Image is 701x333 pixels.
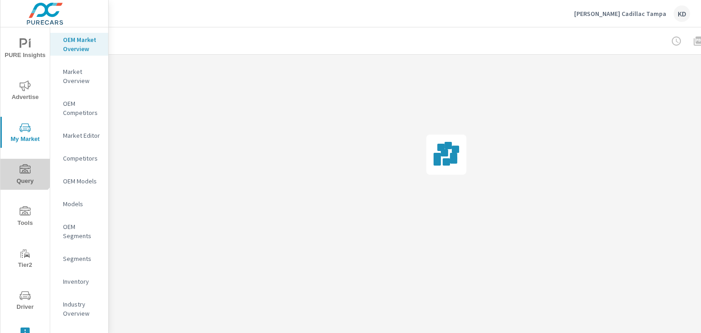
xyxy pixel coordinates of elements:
[50,97,108,120] div: OEM Competitors
[3,38,47,61] span: PURE Insights
[3,80,47,103] span: Advertise
[50,297,108,320] div: Industry Overview
[50,129,108,142] div: Market Editor
[63,199,101,208] p: Models
[63,99,101,117] p: OEM Competitors
[674,5,690,22] div: KD
[63,254,101,263] p: Segments
[50,275,108,288] div: Inventory
[50,33,108,56] div: OEM Market Overview
[50,197,108,211] div: Models
[50,220,108,243] div: OEM Segments
[63,67,101,85] p: Market Overview
[63,131,101,140] p: Market Editor
[50,174,108,188] div: OEM Models
[63,222,101,240] p: OEM Segments
[50,65,108,88] div: Market Overview
[63,35,101,53] p: OEM Market Overview
[50,252,108,265] div: Segments
[63,300,101,318] p: Industry Overview
[3,206,47,229] span: Tools
[63,154,101,163] p: Competitors
[63,177,101,186] p: OEM Models
[3,122,47,145] span: My Market
[50,151,108,165] div: Competitors
[3,290,47,312] span: Driver
[574,10,666,18] p: [PERSON_NAME] Cadillac Tampa
[63,277,101,286] p: Inventory
[3,248,47,271] span: Tier2
[3,164,47,187] span: Query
